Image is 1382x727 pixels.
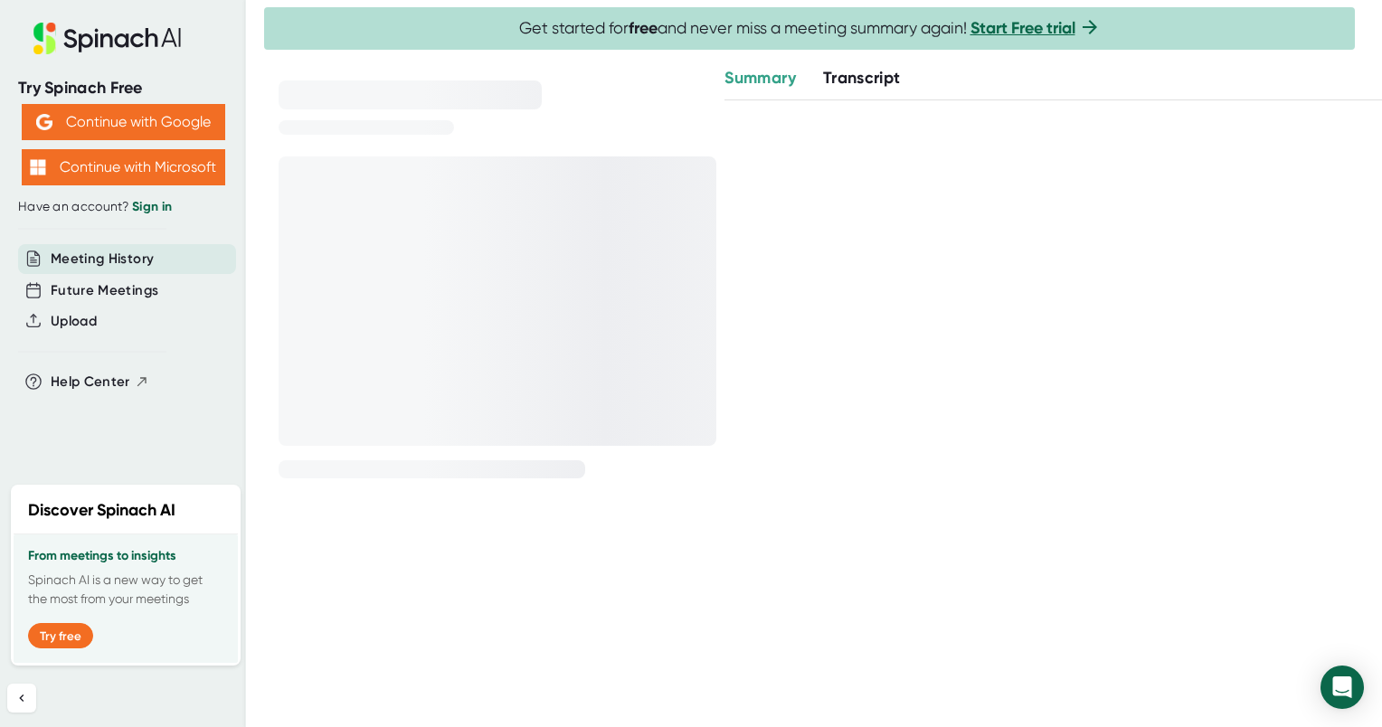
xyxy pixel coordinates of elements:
[28,623,93,648] button: Try free
[823,68,901,88] span: Transcript
[7,684,36,713] button: Collapse sidebar
[51,280,158,301] button: Future Meetings
[28,549,223,563] h3: From meetings to insights
[629,18,658,38] b: free
[970,18,1075,38] a: Start Free trial
[22,149,225,185] button: Continue with Microsoft
[22,104,225,140] button: Continue with Google
[132,199,172,214] a: Sign in
[36,114,52,130] img: Aehbyd4JwY73AAAAAElFTkSuQmCC
[28,498,175,523] h2: Discover Spinach AI
[51,249,154,269] button: Meeting History
[1320,666,1364,709] div: Open Intercom Messenger
[18,78,228,99] div: Try Spinach Free
[51,311,97,332] button: Upload
[724,66,795,90] button: Summary
[519,18,1101,39] span: Get started for and never miss a meeting summary again!
[51,372,149,392] button: Help Center
[823,66,901,90] button: Transcript
[51,372,130,392] span: Help Center
[724,68,795,88] span: Summary
[18,199,228,215] div: Have an account?
[28,571,223,609] p: Spinach AI is a new way to get the most from your meetings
